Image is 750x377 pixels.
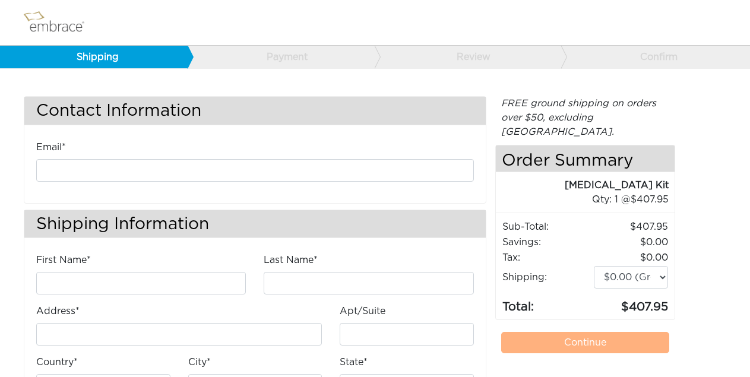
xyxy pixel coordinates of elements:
td: 407.95 [593,289,669,316]
td: Sub-Total: [502,219,594,235]
td: 0.00 [593,235,669,250]
td: Tax: [502,250,594,265]
td: 0.00 [593,250,669,265]
label: Last Name* [264,253,318,267]
label: First Name* [36,253,91,267]
span: 407.95 [631,195,669,204]
a: Review [374,46,562,68]
label: Country* [36,355,78,369]
td: 407.95 [593,219,669,235]
td: Shipping: [502,265,594,289]
div: FREE ground shipping on orders over $50, excluding [GEOGRAPHIC_DATA]. [495,96,675,139]
a: Continue [501,332,669,353]
label: City* [188,355,211,369]
h4: Order Summary [496,145,675,172]
label: Apt/Suite [340,304,385,318]
label: Email* [36,140,66,154]
td: Total: [502,289,594,316]
label: Address* [36,304,80,318]
a: Payment [187,46,375,68]
a: Confirm [561,46,748,68]
h3: Shipping Information [24,210,486,238]
td: Savings : [502,235,594,250]
img: logo.png [21,8,98,37]
h3: Contact Information [24,97,486,125]
div: [MEDICAL_DATA] Kit [496,178,669,192]
div: 1 @ [511,192,669,207]
label: State* [340,355,368,369]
